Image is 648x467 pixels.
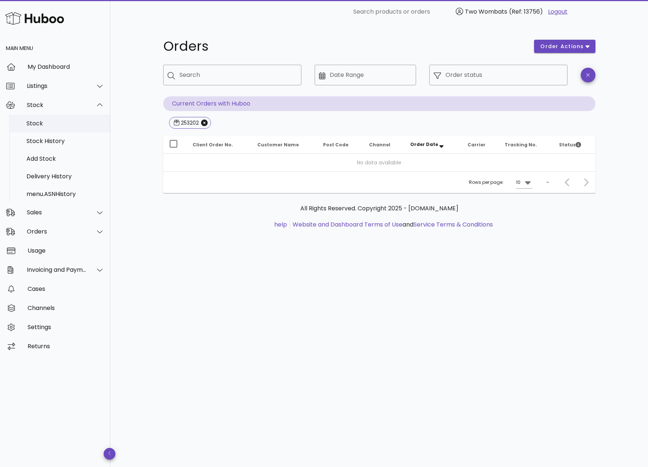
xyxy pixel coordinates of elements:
[27,228,87,235] div: Orders
[251,136,318,154] th: Customer Name
[534,40,595,53] button: order actions
[28,247,104,254] div: Usage
[462,136,498,154] th: Carrier
[540,43,584,50] span: order actions
[169,204,590,213] p: All Rights Reserved. Copyright 2025 - [DOMAIN_NAME]
[28,285,104,292] div: Cases
[26,138,104,145] div: Stock History
[27,101,87,108] div: Stock
[413,220,493,229] a: Service Terms & Conditions
[274,220,287,229] a: help
[257,142,299,148] span: Customer Name
[468,142,486,148] span: Carrier
[469,172,532,193] div: Rows per page:
[28,324,104,331] div: Settings
[27,209,87,216] div: Sales
[369,142,390,148] span: Channel
[27,82,87,89] div: Listings
[505,142,537,148] span: Tracking No.
[516,179,520,186] div: 10
[201,120,208,126] button: Close
[363,136,404,154] th: Channel
[509,7,543,16] span: (Ref: 13756)
[26,190,104,197] div: menu.ASNHistory
[323,142,348,148] span: Post Code
[317,136,363,154] th: Post Code
[26,155,104,162] div: Add Stock
[179,119,199,126] div: 253202
[193,142,233,148] span: Client Order No.
[410,141,438,147] span: Order Date
[5,10,64,26] img: Huboo Logo
[163,40,526,53] h1: Orders
[553,136,595,154] th: Status
[28,304,104,311] div: Channels
[293,220,402,229] a: Website and Dashboard Terms of Use
[27,266,87,273] div: Invoicing and Payments
[28,343,104,350] div: Returns
[548,7,568,16] a: Logout
[290,220,493,229] li: and
[187,136,251,154] th: Client Order No.
[26,120,104,127] div: Stock
[516,177,532,188] div: 10Rows per page:
[28,63,104,70] div: My Dashboard
[559,142,581,148] span: Status
[465,7,507,16] span: Two Wombats
[546,179,549,186] div: –
[163,154,595,171] td: No data available
[163,96,595,111] p: Current Orders with Huboo
[26,173,104,180] div: Delivery History
[499,136,554,154] th: Tracking No.
[404,136,462,154] th: Order Date: Sorted descending. Activate to remove sorting.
